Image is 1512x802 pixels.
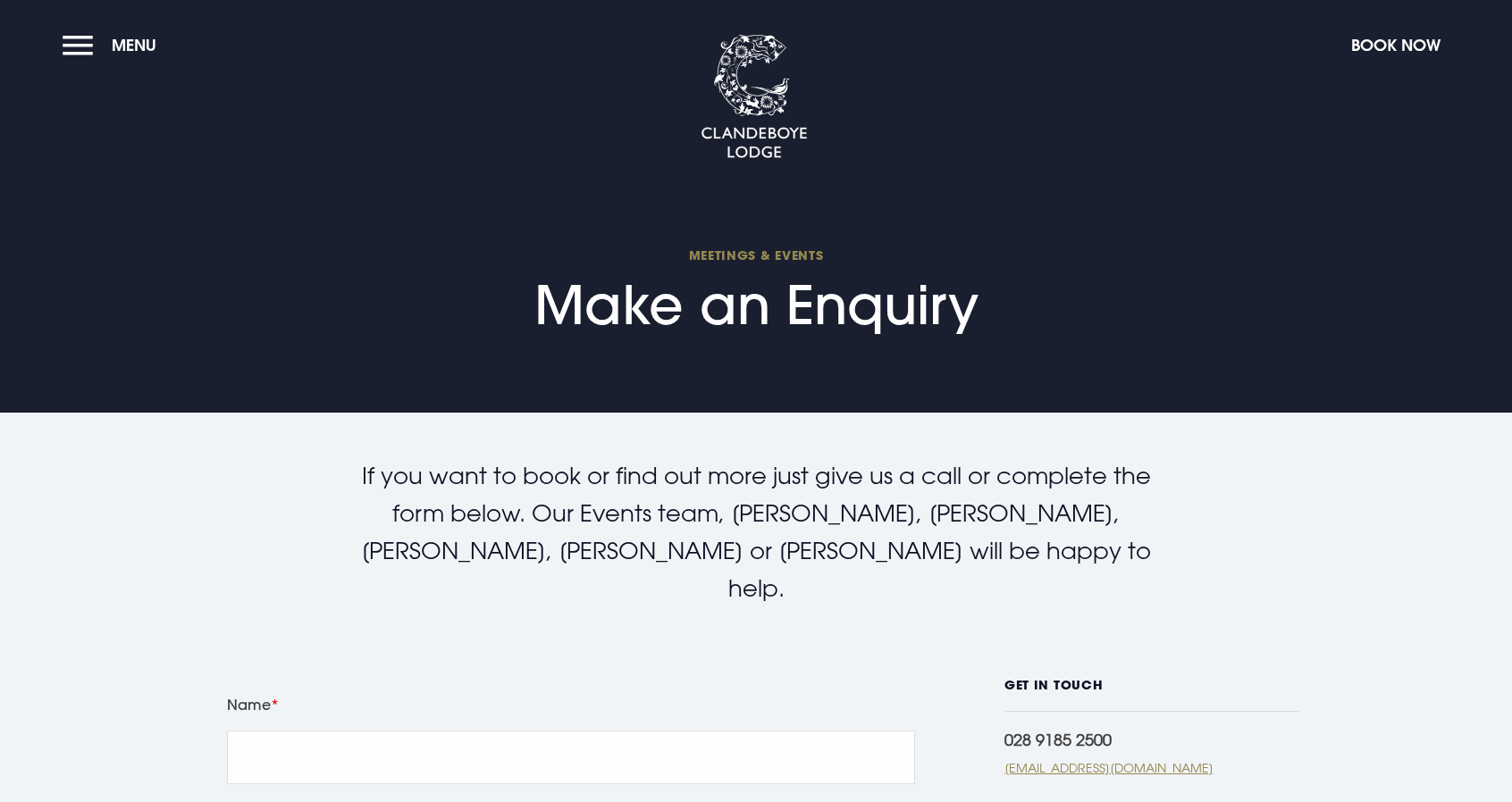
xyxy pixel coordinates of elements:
[112,35,156,55] span: Menu
[1004,730,1299,749] div: 028 9185 2500
[701,35,808,160] img: Clandeboye Lodge
[63,26,165,64] button: Menu
[534,246,979,263] span: Meetings & Events
[1004,758,1299,777] a: [EMAIL_ADDRESS][DOMAIN_NAME]
[1004,678,1299,712] h6: GET IN TOUCH
[1342,26,1449,64] button: Book Now
[345,457,1167,607] p: If you want to book or find out more just give us a call or complete the form below. Our Events t...
[227,692,915,717] label: Name
[534,246,979,337] h1: Make an Enquiry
